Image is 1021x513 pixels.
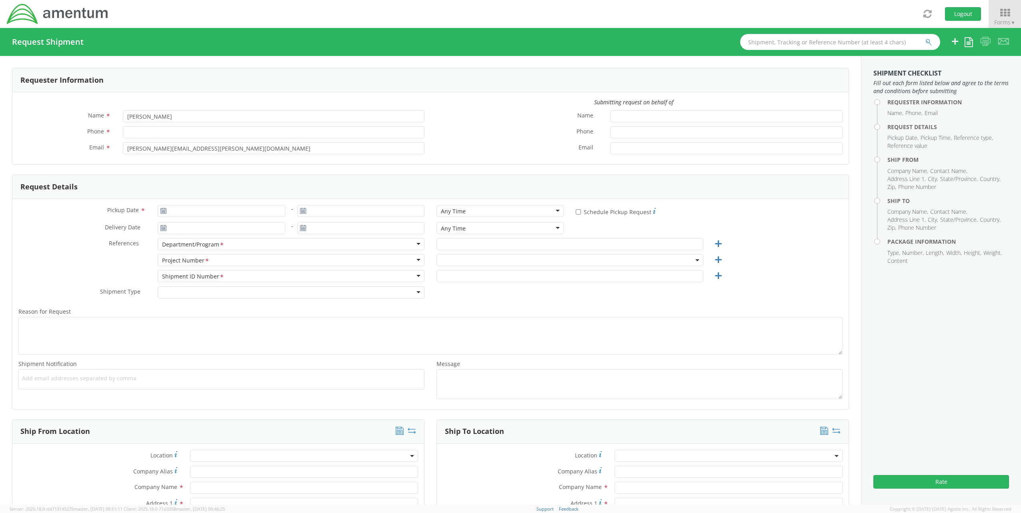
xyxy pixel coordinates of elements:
[940,175,978,183] li: State/Province
[887,175,926,183] li: Address Line 1
[930,167,967,175] li: Contact Name
[905,109,923,117] li: Phone
[100,288,140,297] span: Shipment Type
[945,7,981,21] button: Logout
[12,38,84,46] h4: Request Shipment
[89,143,104,151] span: Email
[20,76,104,84] h3: Requester Information
[890,506,1011,512] span: Copyright © [DATE]-[DATE] Agistix Inc., All Rights Reserved
[18,360,77,368] span: Shipment Notification
[18,308,71,315] span: Reason for Request
[954,134,993,142] li: Reference type
[946,249,962,257] li: Width
[594,98,673,106] i: Submitting request on behalf of
[537,506,554,512] a: Support
[559,506,579,512] a: Feedback
[10,506,122,512] span: Server: 2025.18.0-dd719145275
[146,499,173,507] span: Address 1
[105,223,140,233] span: Delivery Date
[887,208,928,216] li: Company Name
[162,272,224,281] div: Shipment ID Number
[124,506,225,512] span: Client: 2025.18.0-71d3358
[577,111,593,121] span: Name
[887,216,926,224] li: Address Line 1
[22,374,421,382] span: Add email addresses separated by comma
[88,111,104,119] span: Name
[983,249,1002,257] li: Weight
[576,209,581,215] input: Schedule Pickup Request
[887,198,1009,204] h4: Ship To
[559,483,602,491] span: Company Name
[441,225,466,233] div: Any Time
[176,506,225,512] span: master, [DATE] 09:46:25
[928,216,938,224] li: City
[921,134,952,142] li: Pickup Time
[887,257,908,265] li: Content
[887,142,927,150] li: Reference value
[887,109,903,117] li: Name
[887,124,1009,130] h4: Request Details
[873,79,1009,95] span: Fill out each form listed below and agree to the terms and conditions before submitting
[980,175,1001,183] li: Country
[576,207,656,216] label: Schedule Pickup Request
[20,183,78,191] h3: Request Details
[441,207,466,215] div: Any Time
[162,256,210,265] div: Project Number
[577,127,593,137] span: Phone
[887,99,1009,105] h4: Requester Information
[134,483,177,491] span: Company Name
[133,467,173,475] span: Company Alias
[898,183,936,191] li: Phone Number
[20,427,90,435] h3: Ship From Location
[6,3,109,25] img: dyn-intl-logo-049831509241104b2a82.png
[887,183,896,191] li: Zip
[887,167,928,175] li: Company Name
[926,249,944,257] li: Length
[575,451,597,459] span: Location
[873,70,1009,77] h3: Shipment Checklist
[980,216,1001,224] li: Country
[964,249,981,257] li: Height
[150,451,173,459] span: Location
[436,360,460,368] span: Message
[928,175,938,183] li: City
[740,34,940,50] input: Shipment, Tracking or Reference Number (at least 4 chars)
[162,241,224,249] div: Department/Program
[445,427,504,435] h3: Ship To Location
[925,109,938,117] li: Email
[887,239,1009,245] h4: Package Information
[887,249,900,257] li: Type
[1011,19,1015,26] span: ▼
[930,208,967,216] li: Contact Name
[87,127,104,135] span: Phone
[994,18,1015,26] span: Forms
[902,249,924,257] li: Number
[940,216,978,224] li: State/Province
[873,475,1009,489] button: Rate
[579,143,593,153] span: Email
[887,157,1009,163] h4: Ship From
[558,467,597,475] span: Company Alias
[571,499,597,507] span: Address 1
[898,224,936,232] li: Phone Number
[887,224,896,232] li: Zip
[107,206,139,214] span: Pickup Date
[74,506,122,512] span: master, [DATE] 09:51:11
[109,239,139,247] span: References
[887,134,919,142] li: Pickup Date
